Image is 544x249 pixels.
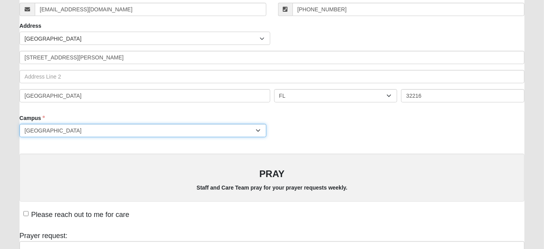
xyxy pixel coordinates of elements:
[401,89,524,102] input: Zip
[20,89,270,102] input: City
[23,211,29,216] input: Please reach out to me for care
[25,32,260,45] span: [GEOGRAPHIC_DATA]
[20,70,524,83] input: Address Line 2
[20,51,524,64] input: Address Line 1
[20,114,45,122] label: Campus
[31,211,129,219] span: Please reach out to me for care
[27,168,517,180] h3: PRAY
[27,185,517,191] h5: Staff and Care Team pray for your prayer requests weekly.
[20,22,41,30] label: Address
